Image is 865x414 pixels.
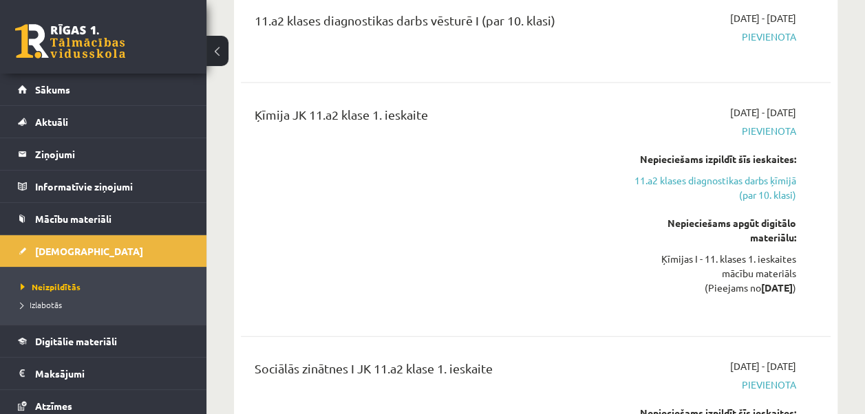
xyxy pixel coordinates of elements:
a: Mācību materiāli [18,203,189,235]
a: Izlabotās [21,298,193,311]
a: Ziņojumi [18,138,189,170]
span: Digitālie materiāli [35,335,117,347]
div: Nepieciešams apgūt digitālo materiālu: [630,216,796,245]
span: [DATE] - [DATE] [730,11,796,25]
a: 11.a2 klases diagnostikas darbs ķīmijā (par 10. klasi) [630,173,796,202]
span: Pievienota [630,378,796,392]
div: Sociālās zinātnes I JK 11.a2 klase 1. ieskaite [255,359,609,384]
div: Ķīmijas I - 11. klases 1. ieskaites mācību materiāls (Pieejams no ) [630,252,796,295]
div: 11.a2 klases diagnostikas darbs vēsturē I (par 10. klasi) [255,11,609,36]
span: [DATE] - [DATE] [730,105,796,120]
div: Nepieciešams izpildīt šīs ieskaites: [630,152,796,166]
span: Atzīmes [35,400,72,412]
span: Izlabotās [21,299,62,310]
legend: Ziņojumi [35,138,189,170]
legend: Maksājumi [35,358,189,389]
a: Rīgas 1. Tālmācības vidusskola [15,24,125,58]
legend: Informatīvie ziņojumi [35,171,189,202]
a: Neizpildītās [21,281,193,293]
a: [DEMOGRAPHIC_DATA] [18,235,189,267]
span: Pievienota [630,30,796,44]
span: Neizpildītās [21,281,81,292]
div: Ķīmija JK 11.a2 klase 1. ieskaite [255,105,609,131]
span: Sākums [35,83,70,96]
a: Aktuāli [18,106,189,138]
span: Mācību materiāli [35,213,111,225]
span: Pievienota [630,124,796,138]
span: Aktuāli [35,116,68,128]
a: Digitālie materiāli [18,325,189,357]
a: Maksājumi [18,358,189,389]
span: [DEMOGRAPHIC_DATA] [35,245,143,257]
a: Informatīvie ziņojumi [18,171,189,202]
strong: [DATE] [761,281,793,294]
a: Sākums [18,74,189,105]
span: [DATE] - [DATE] [730,359,796,373]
